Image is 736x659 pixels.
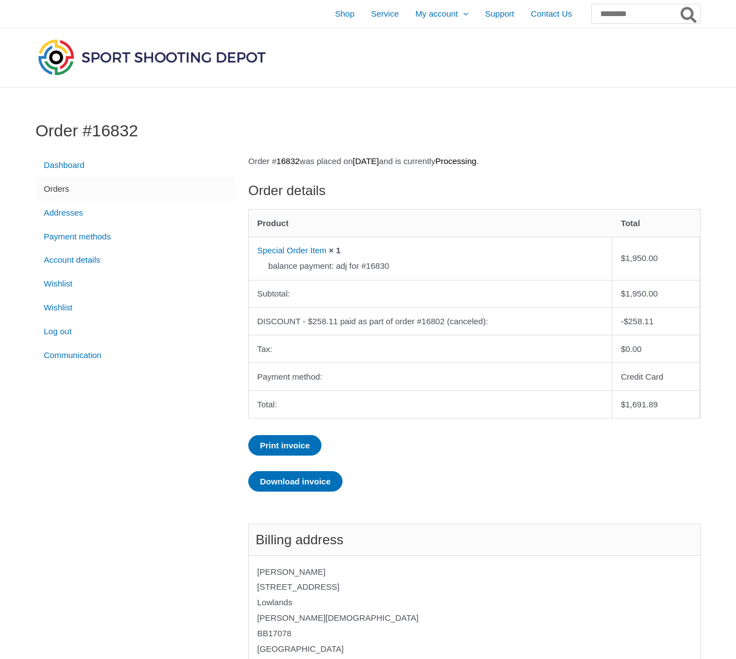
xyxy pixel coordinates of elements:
[249,335,612,362] th: Tax:
[248,182,701,200] h2: Order details
[623,316,628,326] span: $
[249,280,612,308] th: Subtotal:
[35,154,235,367] nav: Account pages
[248,524,701,555] h2: Billing address
[248,154,701,169] p: Order # was placed on and is currently .
[435,156,476,166] mark: Processing
[621,400,625,409] span: $
[249,210,612,237] th: Product
[621,253,625,263] span: $
[352,156,379,166] mark: [DATE]
[678,4,700,23] button: Search
[268,258,334,274] strong: balance payment:
[35,224,235,248] a: Payment methods
[612,362,700,390] td: Credit Card
[621,253,658,263] bdi: 1,950.00
[268,258,615,274] p: adj for #16830
[329,246,340,255] strong: × 1
[248,435,321,456] a: Print invoice
[621,344,642,354] span: 0.00
[621,289,658,298] span: 1,950.00
[35,272,235,296] a: Wishlist
[249,390,612,418] th: Total:
[35,37,268,78] img: Sport Shooting Depot
[35,177,235,201] a: Orders
[35,154,235,177] a: Dashboard
[621,400,658,409] span: 1,691.89
[248,471,343,492] a: Download invoice
[35,248,235,272] a: Account details
[35,201,235,224] a: Addresses
[35,121,701,141] h1: Order #16832
[612,210,700,237] th: Total
[249,307,612,335] th: DISCOUNT - $258.11 paid as part of order #16802 (canceled):
[621,344,625,354] span: $
[35,343,235,367] a: Communication
[621,316,653,326] span: - 258.11
[277,156,300,166] mark: 16832
[257,246,326,255] a: Special Order Item
[621,289,625,298] span: $
[35,319,235,343] a: Log out
[35,296,235,320] a: Wishlist
[249,362,612,390] th: Payment method:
